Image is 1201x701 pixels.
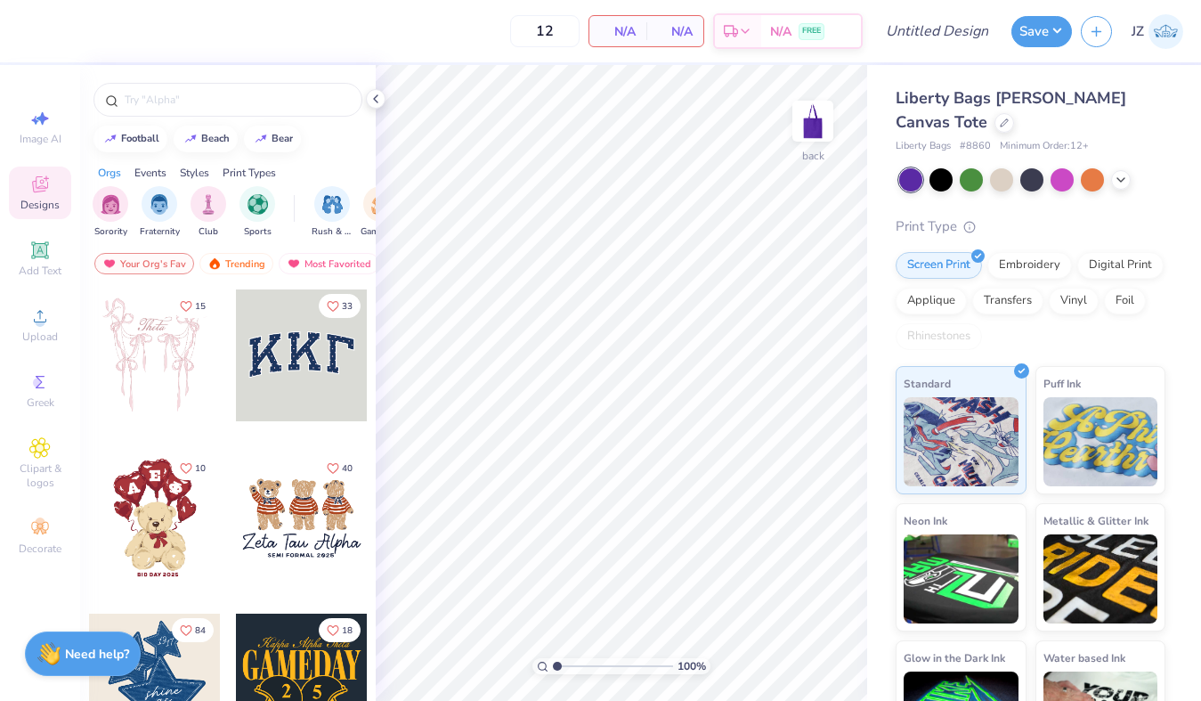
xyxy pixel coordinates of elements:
[904,511,947,530] span: Neon Ink
[140,225,180,239] span: Fraternity
[904,374,951,393] span: Standard
[102,257,117,270] img: most_fav.gif
[9,461,71,490] span: Clipart & logos
[972,288,1043,314] div: Transfers
[371,194,392,215] img: Game Day Image
[1132,14,1183,49] a: JZ
[1043,397,1158,486] img: Puff Ink
[896,288,967,314] div: Applique
[1043,534,1158,624] img: Metallic & Glitter Ink
[199,194,218,215] img: Club Image
[312,186,353,239] button: filter button
[223,165,276,181] div: Print Types
[600,22,636,41] span: N/A
[93,186,128,239] div: filter for Sorority
[140,186,180,239] button: filter button
[319,618,361,642] button: Like
[319,456,361,480] button: Like
[183,134,198,144] img: trend_line.gif
[342,626,353,635] span: 18
[172,294,214,318] button: Like
[510,15,580,47] input: – –
[287,257,301,270] img: most_fav.gif
[272,134,293,143] div: bear
[896,252,982,279] div: Screen Print
[312,225,353,239] span: Rush & Bid
[1148,14,1183,49] img: Juliana Zawahri
[361,186,402,239] div: filter for Game Day
[123,91,351,109] input: Try "Alpha"
[1132,21,1144,42] span: JZ
[770,22,791,41] span: N/A
[65,646,129,663] strong: Need help?
[1043,648,1125,667] span: Water based Ink
[1049,288,1099,314] div: Vinyl
[239,186,275,239] div: filter for Sports
[678,658,706,674] span: 100 %
[201,134,230,143] div: beach
[896,87,1126,133] span: Liberty Bags [PERSON_NAME] Canvas Tote
[904,397,1018,486] img: Standard
[101,194,121,215] img: Sorority Image
[795,103,831,139] img: back
[191,186,226,239] button: filter button
[172,618,214,642] button: Like
[872,13,1002,49] input: Untitled Design
[987,252,1072,279] div: Embroidery
[1011,16,1072,47] button: Save
[254,134,268,144] img: trend_line.gif
[172,456,214,480] button: Like
[180,165,209,181] div: Styles
[93,186,128,239] button: filter button
[1043,511,1148,530] span: Metallic & Glitter Ink
[134,165,166,181] div: Events
[279,253,379,274] div: Most Favorited
[904,648,1005,667] span: Glow in the Dark Ink
[19,264,61,278] span: Add Text
[195,464,206,473] span: 10
[239,186,275,239] button: filter button
[1000,139,1089,154] span: Minimum Order: 12 +
[195,302,206,311] span: 15
[94,253,194,274] div: Your Org's Fav
[361,186,402,239] button: filter button
[244,225,272,239] span: Sports
[140,186,180,239] div: filter for Fraternity
[904,534,1018,624] img: Neon Ink
[20,198,60,212] span: Designs
[896,323,982,350] div: Rhinestones
[150,194,169,215] img: Fraternity Image
[27,395,54,410] span: Greek
[94,225,127,239] span: Sorority
[802,148,824,164] div: back
[98,165,121,181] div: Orgs
[342,302,353,311] span: 33
[244,126,301,152] button: bear
[191,186,226,239] div: filter for Club
[312,186,353,239] div: filter for Rush & Bid
[960,139,991,154] span: # 8860
[20,132,61,146] span: Image AI
[896,139,951,154] span: Liberty Bags
[199,225,218,239] span: Club
[22,330,58,344] span: Upload
[174,126,238,152] button: beach
[802,25,821,37] span: FREE
[121,134,159,143] div: football
[248,194,268,215] img: Sports Image
[1077,252,1164,279] div: Digital Print
[19,542,61,556] span: Decorate
[195,626,206,635] span: 84
[93,126,167,152] button: football
[103,134,118,144] img: trend_line.gif
[1043,374,1081,393] span: Puff Ink
[322,194,343,215] img: Rush & Bid Image
[199,253,273,274] div: Trending
[319,294,361,318] button: Like
[657,22,693,41] span: N/A
[361,225,402,239] span: Game Day
[342,464,353,473] span: 40
[1104,288,1146,314] div: Foil
[207,257,222,270] img: trending.gif
[896,216,1165,237] div: Print Type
